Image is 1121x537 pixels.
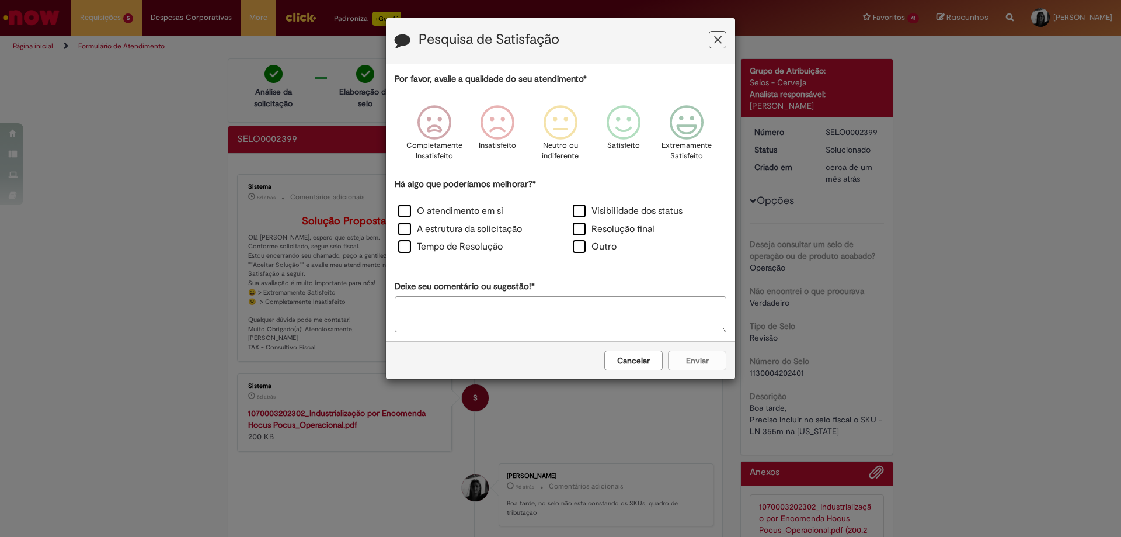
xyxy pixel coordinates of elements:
div: Completamente Insatisfeito [404,96,464,176]
p: Insatisfeito [479,140,516,151]
button: Cancelar [604,351,663,370]
label: O atendimento em si [398,205,503,218]
label: Por favor, avalie a qualidade do seu atendimento* [395,73,587,85]
div: Satisfeito [594,96,653,176]
p: Satisfeito [607,140,640,151]
label: A estrutura da solicitação [398,223,522,236]
div: Neutro ou indiferente [531,96,590,176]
div: Há algo que poderíamos melhorar?* [395,178,726,257]
div: Insatisfeito [468,96,527,176]
p: Completamente Insatisfeito [406,140,462,162]
label: Resolução final [573,223,655,236]
label: Pesquisa de Satisfação [419,32,559,47]
label: Deixe seu comentário ou sugestão!* [395,280,535,293]
label: Outro [573,240,617,254]
p: Neutro ou indiferente [539,140,582,162]
label: Visibilidade dos status [573,205,683,218]
label: Tempo de Resolução [398,240,503,254]
p: Extremamente Satisfeito [662,140,712,162]
div: Extremamente Satisfeito [657,96,716,176]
